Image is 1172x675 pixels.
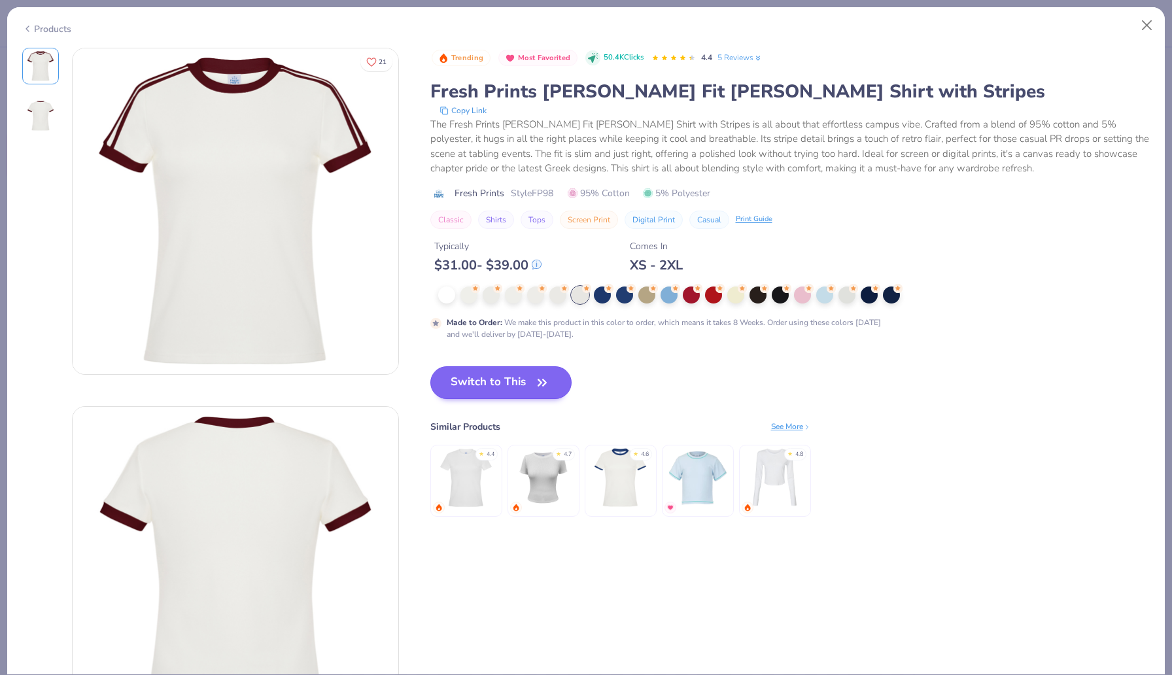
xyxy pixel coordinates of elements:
span: Most Favorited [518,54,570,61]
span: Style FP98 [511,186,553,200]
img: Fresh Prints Cover Stitched Mini Tee [666,447,729,509]
div: $ 31.00 - $ 39.00 [434,257,542,273]
img: Most Favorited sort [505,53,515,63]
button: Screen Print [560,211,618,229]
div: 4.7 [564,450,572,459]
img: Front [25,50,56,82]
div: ★ [787,450,793,455]
div: See More [771,421,811,432]
div: We make this product in this color to order, which means it takes 8 Weeks. Order using these colo... [447,317,891,340]
button: Tops [521,211,553,229]
img: trending.gif [512,504,520,511]
div: Comes In [630,239,683,253]
div: Similar Products [430,420,500,434]
button: Digital Print [625,211,683,229]
button: Shirts [478,211,514,229]
span: 21 [379,59,387,65]
div: 4.4 Stars [651,48,696,69]
div: 4.4 [487,450,494,459]
div: 4.8 [795,450,803,459]
span: Trending [451,54,483,61]
strong: Made to Order : [447,317,502,328]
img: Front [73,48,398,374]
div: ★ [556,450,561,455]
div: Products [22,22,71,36]
button: Badge Button [432,50,491,67]
img: trending.gif [435,504,443,511]
img: MostFav.gif [666,504,674,511]
span: 50.4K Clicks [604,52,644,63]
span: 95% Cotton [568,186,630,200]
span: Fresh Prints [455,186,504,200]
div: 4.6 [641,450,649,459]
div: ★ [633,450,638,455]
button: Close [1135,13,1160,38]
img: Trending sort [438,53,449,63]
button: Like [360,52,392,71]
button: Classic [430,211,472,229]
div: Print Guide [736,214,772,225]
a: 5 Reviews [717,52,763,63]
span: 4.4 [701,52,712,63]
img: Fresh Prints Sunset Ribbed T-shirt [512,447,574,509]
img: trending.gif [744,504,751,511]
div: The Fresh Prints [PERSON_NAME] Fit [PERSON_NAME] Shirt with Stripes is all about that effortless ... [430,117,1150,176]
div: Fresh Prints [PERSON_NAME] Fit [PERSON_NAME] Shirt with Stripes [430,79,1150,104]
button: Casual [689,211,729,229]
img: brand logo [430,188,448,199]
div: Typically [434,239,542,253]
img: Bella Canvas Ladies' Micro Ribbed Long Sleeve Baby Tee [744,447,806,509]
button: Badge Button [498,50,577,67]
span: 5% Polyester [643,186,710,200]
div: XS - 2XL [630,257,683,273]
button: Switch to This [430,366,572,399]
img: Fresh Prints Naomi Slim Fit Y2K Shirt [435,447,497,509]
div: ★ [479,450,484,455]
img: Fresh Prints Simone Slim Fit Ringer Shirt [589,447,651,509]
button: copy to clipboard [436,104,491,117]
img: Back [25,100,56,131]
